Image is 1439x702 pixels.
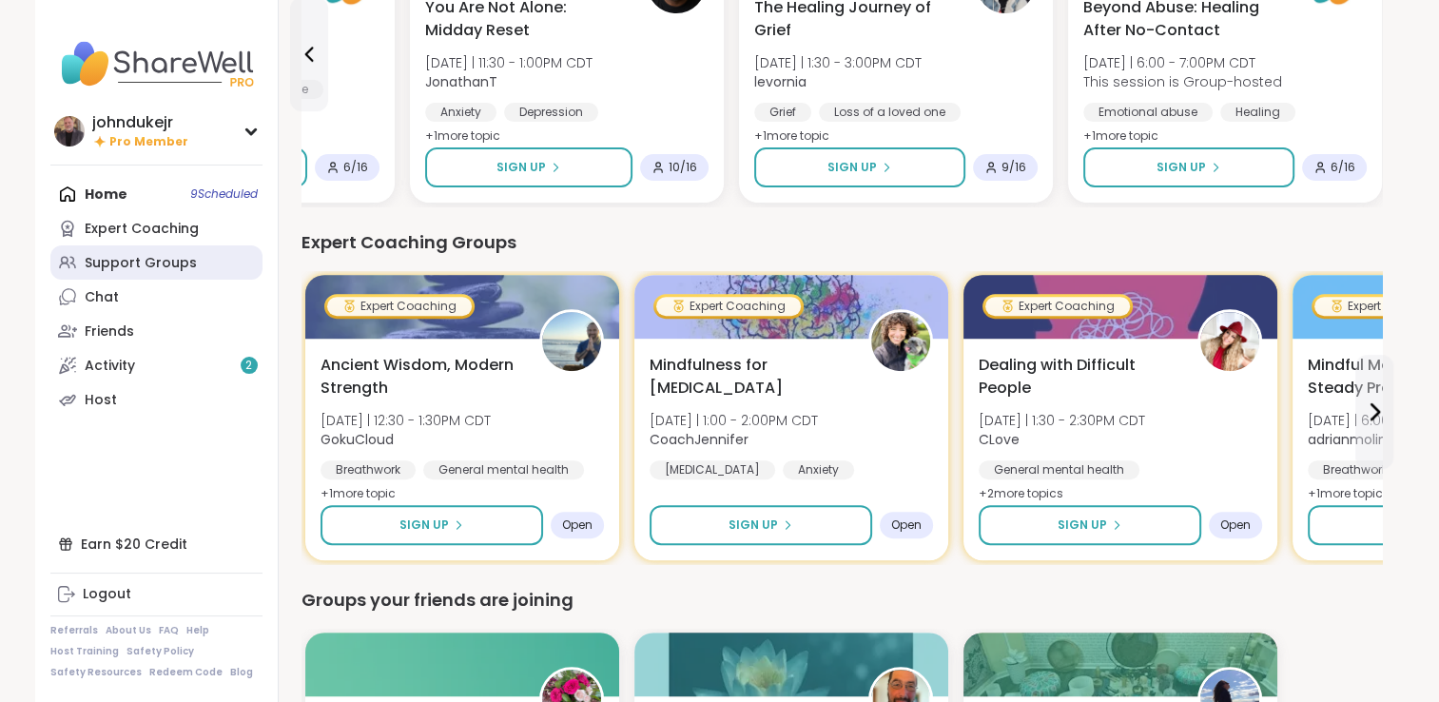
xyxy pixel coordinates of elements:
[343,160,368,175] span: 6 / 16
[650,354,847,400] span: Mindfulness for [MEDICAL_DATA]
[504,103,598,122] div: Depression
[50,280,263,314] a: Chat
[1220,517,1251,533] span: Open
[1058,517,1107,534] span: Sign Up
[1083,103,1213,122] div: Emotional abuse
[50,624,98,637] a: Referrals
[321,460,416,479] div: Breathwork
[425,53,593,72] span: [DATE] | 11:30 - 1:00PM CDT
[106,624,151,637] a: About Us
[979,505,1201,545] button: Sign Up
[669,160,697,175] span: 10 / 16
[92,112,188,133] div: johndukejr
[1157,159,1206,176] span: Sign Up
[542,312,601,371] img: GokuCloud
[85,357,135,376] div: Activity
[1220,103,1295,122] div: Healing
[1001,160,1026,175] span: 9 / 16
[423,460,584,479] div: General mental health
[650,430,749,449] b: CoachJennifer
[1200,312,1259,371] img: CLove
[301,587,1382,614] div: Groups your friends are joining
[85,322,134,341] div: Friends
[979,460,1139,479] div: General mental health
[754,53,922,72] span: [DATE] | 1:30 - 3:00PM CDT
[321,411,491,430] span: [DATE] | 12:30 - 1:30PM CDT
[159,624,179,637] a: FAQ
[327,297,472,316] div: Expert Coaching
[979,411,1145,430] span: [DATE] | 1:30 - 2:30PM CDT
[399,517,449,534] span: Sign Up
[50,245,263,280] a: Support Groups
[650,505,872,545] button: Sign Up
[754,103,811,122] div: Grief
[301,229,1382,256] div: Expert Coaching Groups
[230,666,253,679] a: Blog
[496,159,546,176] span: Sign Up
[50,314,263,348] a: Friends
[1308,430,1395,449] b: adrianmolina
[979,354,1176,400] span: Dealing with Difficult People
[979,430,1020,449] b: CLove
[425,103,496,122] div: Anxiety
[126,645,194,658] a: Safety Policy
[109,134,188,150] span: Pro Member
[186,624,209,637] a: Help
[650,411,818,430] span: [DATE] | 1:00 - 2:00PM CDT
[54,116,85,146] img: johndukejr
[149,666,223,679] a: Redeem Code
[50,527,263,561] div: Earn $20 Credit
[85,391,117,410] div: Host
[891,517,922,533] span: Open
[85,254,197,273] div: Support Groups
[50,30,263,97] img: ShareWell Nav Logo
[50,666,142,679] a: Safety Resources
[783,460,854,479] div: Anxiety
[83,585,131,604] div: Logout
[321,354,518,400] span: Ancient Wisdom, Modern Strength
[245,358,252,374] span: 2
[1331,160,1355,175] span: 6 / 16
[1083,53,1282,72] span: [DATE] | 6:00 - 7:00PM CDT
[562,517,593,533] span: Open
[729,517,778,534] span: Sign Up
[754,147,965,187] button: Sign Up
[819,103,961,122] div: Loss of a loved one
[871,312,930,371] img: CoachJennifer
[50,211,263,245] a: Expert Coaching
[50,348,263,382] a: Activity2
[50,645,119,658] a: Host Training
[1308,460,1403,479] div: Breathwork
[656,297,801,316] div: Expert Coaching
[425,147,632,187] button: Sign Up
[50,577,263,612] a: Logout
[1083,72,1282,91] span: This session is Group-hosted
[754,72,807,91] b: levornia
[1083,147,1294,187] button: Sign Up
[85,220,199,239] div: Expert Coaching
[321,505,543,545] button: Sign Up
[85,288,119,307] div: Chat
[321,430,394,449] b: GokuCloud
[650,460,775,479] div: [MEDICAL_DATA]
[425,72,497,91] b: JonathanT
[50,382,263,417] a: Host
[827,159,877,176] span: Sign Up
[985,297,1130,316] div: Expert Coaching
